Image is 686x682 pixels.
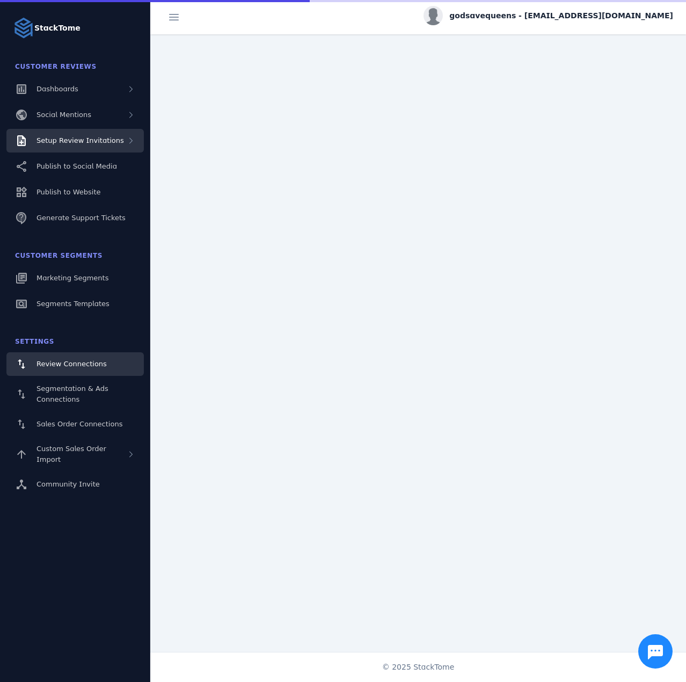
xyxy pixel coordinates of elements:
[34,23,81,34] strong: StackTome
[6,266,144,290] a: Marketing Segments
[6,412,144,436] a: Sales Order Connections
[15,252,103,259] span: Customer Segments
[382,662,455,673] span: © 2025 StackTome
[15,338,54,345] span: Settings
[37,136,124,144] span: Setup Review Invitations
[6,352,144,376] a: Review Connections
[424,6,443,25] img: profile.jpg
[6,180,144,204] a: Publish to Website
[6,292,144,316] a: Segments Templates
[37,420,122,428] span: Sales Order Connections
[449,10,673,21] span: godsavequeens - [EMAIL_ADDRESS][DOMAIN_NAME]
[6,155,144,178] a: Publish to Social Media
[37,162,117,170] span: Publish to Social Media
[37,274,108,282] span: Marketing Segments
[37,85,78,93] span: Dashboards
[37,188,100,196] span: Publish to Website
[37,360,107,368] span: Review Connections
[37,111,91,119] span: Social Mentions
[6,378,144,410] a: Segmentation & Ads Connections
[424,6,673,25] button: godsavequeens - [EMAIL_ADDRESS][DOMAIN_NAME]
[6,473,144,496] a: Community Invite
[37,300,110,308] span: Segments Templates
[37,480,100,488] span: Community Invite
[6,206,144,230] a: Generate Support Tickets
[13,17,34,39] img: Logo image
[37,445,106,463] span: Custom Sales Order Import
[37,214,126,222] span: Generate Support Tickets
[37,384,108,403] span: Segmentation & Ads Connections
[15,63,97,70] span: Customer Reviews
